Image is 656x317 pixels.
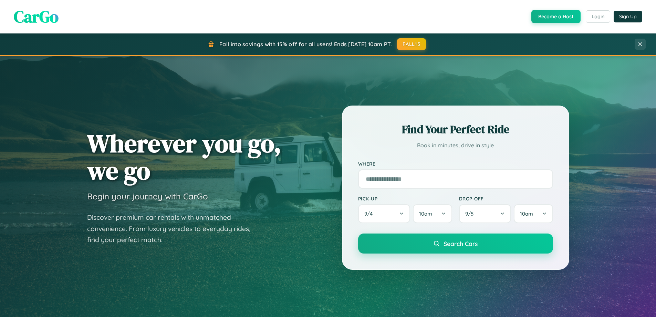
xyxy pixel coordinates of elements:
[87,191,208,201] h3: Begin your journey with CarGo
[358,234,553,254] button: Search Cars
[358,196,452,201] label: Pick-up
[358,161,553,167] label: Where
[358,122,553,137] h2: Find Your Perfect Ride
[514,204,553,223] button: 10am
[614,11,642,22] button: Sign Up
[465,210,477,217] span: 9 / 5
[459,196,553,201] label: Drop-off
[14,5,59,28] span: CarGo
[520,210,533,217] span: 10am
[358,140,553,150] p: Book in minutes, drive in style
[531,10,581,23] button: Become a Host
[459,204,511,223] button: 9/5
[87,212,259,246] p: Discover premium car rentals with unmatched convenience. From luxury vehicles to everyday rides, ...
[419,210,432,217] span: 10am
[444,240,478,247] span: Search Cars
[586,10,610,23] button: Login
[364,210,376,217] span: 9 / 4
[87,130,281,184] h1: Wherever you go, we go
[397,38,426,50] button: FALL15
[413,204,452,223] button: 10am
[358,204,410,223] button: 9/4
[219,41,392,48] span: Fall into savings with 15% off for all users! Ends [DATE] 10am PT.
